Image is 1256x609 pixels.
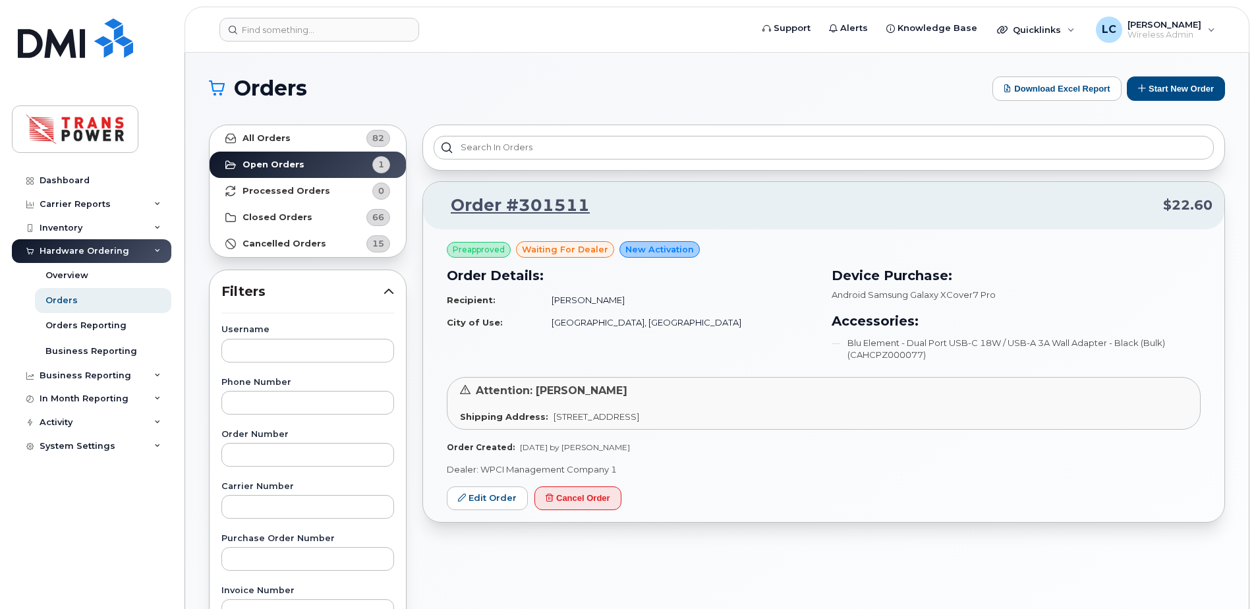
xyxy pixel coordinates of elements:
input: Search in orders [434,136,1214,159]
strong: Recipient: [447,295,496,305]
a: Cancelled Orders15 [210,231,406,257]
a: Order #301511 [435,194,590,217]
span: 1 [378,158,384,171]
label: Purchase Order Number [221,535,394,543]
button: Start New Order [1127,76,1225,101]
strong: Cancelled Orders [243,239,326,249]
span: $22.60 [1163,196,1213,215]
a: All Orders82 [210,125,406,152]
strong: Shipping Address: [460,411,548,422]
strong: Processed Orders [243,186,330,196]
span: waiting for dealer [522,243,608,256]
span: [DATE] by [PERSON_NAME] [520,442,630,452]
a: Edit Order [447,486,528,511]
p: Dealer: WPCI Management Company 1 [447,463,1201,476]
strong: City of Use: [447,317,503,328]
td: [PERSON_NAME] [540,289,816,312]
span: New Activation [625,243,694,256]
span: Preapproved [453,244,505,256]
strong: Open Orders [243,159,304,170]
span: Attention: [PERSON_NAME] [476,384,627,397]
span: 15 [372,237,384,250]
button: Cancel Order [534,486,621,511]
span: Orders [234,78,307,98]
span: Android Samsung Galaxy XCover7 Pro [832,289,996,300]
h3: Device Purchase: [832,266,1201,285]
label: Username [221,326,394,334]
button: Download Excel Report [992,76,1122,101]
span: [STREET_ADDRESS] [554,411,639,422]
h3: Accessories: [832,311,1201,331]
span: 82 [372,132,384,144]
a: Open Orders1 [210,152,406,178]
label: Invoice Number [221,587,394,595]
a: Processed Orders0 [210,178,406,204]
strong: Order Created: [447,442,515,452]
strong: Closed Orders [243,212,312,223]
label: Order Number [221,430,394,439]
span: 66 [372,211,384,223]
a: Closed Orders66 [210,204,406,231]
li: Blu Element - Dual Port USB-C 18W / USB-A 3A Wall Adapter - Black (Bulk) (CAHCPZ000077) [832,337,1201,361]
label: Carrier Number [221,482,394,491]
h3: Order Details: [447,266,816,285]
label: Phone Number [221,378,394,387]
span: Filters [221,282,384,301]
td: [GEOGRAPHIC_DATA], [GEOGRAPHIC_DATA] [540,311,816,334]
strong: All Orders [243,133,291,144]
span: 0 [378,185,384,197]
